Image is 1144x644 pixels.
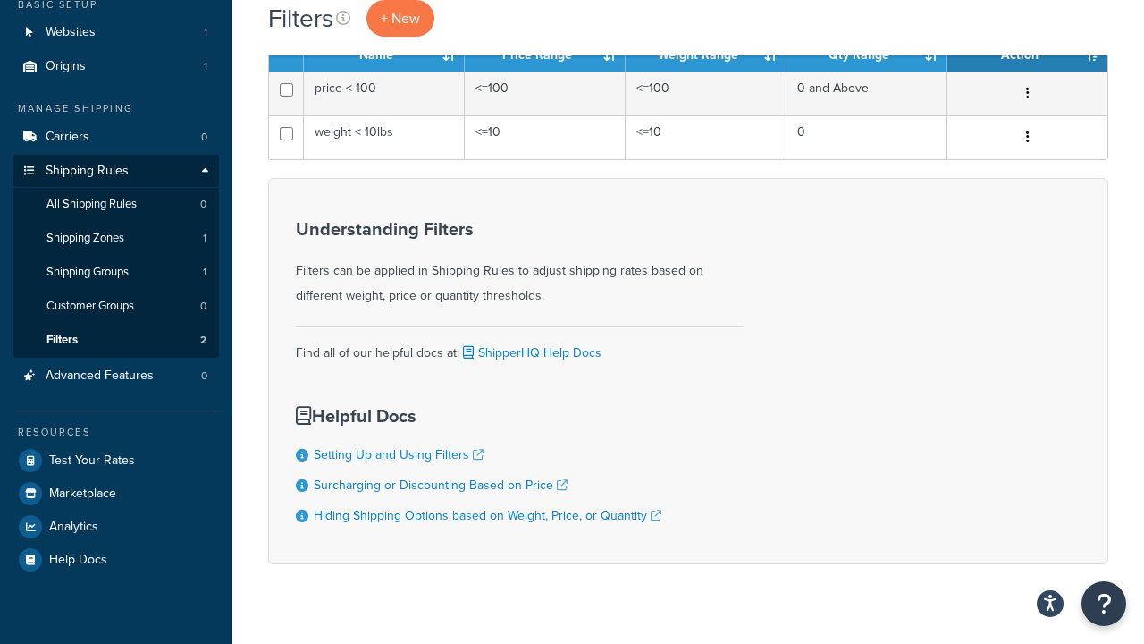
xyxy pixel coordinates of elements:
[13,222,219,255] li: Shipping Zones
[200,299,206,314] span: 0
[13,155,219,188] a: Shipping Rules
[13,511,219,543] a: Analytics
[201,130,207,145] span: 0
[204,25,207,40] span: 1
[296,406,661,426] h3: Helpful Docs
[786,115,947,159] td: 0
[200,333,206,348] span: 2
[13,16,219,49] a: Websites 1
[13,50,219,83] a: Origins 1
[13,544,219,576] a: Help Docs
[304,72,465,115] td: price < 100
[465,39,626,72] th: Price Range: activate to sort column ascending
[296,219,743,239] h3: Understanding Filters
[13,425,219,440] div: Resources
[13,121,219,154] li: Carriers
[13,290,219,323] a: Customer Groups 0
[203,231,206,246] span: 1
[46,265,129,280] span: Shipping Groups
[46,231,124,246] span: Shipping Zones
[49,553,107,568] span: Help Docs
[13,445,219,477] a: Test Your Rates
[13,324,219,357] a: Filters 2
[786,72,947,115] td: 0 and Above
[13,256,219,289] li: Shipping Groups
[46,333,78,348] span: Filters
[13,121,219,154] a: Carriers 0
[13,50,219,83] li: Origins
[13,290,219,323] li: Customer Groups
[626,72,786,115] td: <=100
[947,39,1107,72] th: Action: activate to sort column ascending
[304,39,465,72] th: Name: activate to sort column ascending
[268,1,333,36] h1: Filters
[381,8,420,29] span: + New
[13,360,219,393] li: Advanced Features
[13,222,219,255] a: Shipping Zones 1
[296,219,743,309] div: Filters can be applied in Shipping Rules to adjust shipping rates based on different weight, pric...
[13,256,219,289] a: Shipping Groups 1
[465,72,626,115] td: <=100
[46,59,86,74] span: Origins
[13,155,219,359] li: Shipping Rules
[465,115,626,159] td: <=10
[626,39,786,72] th: Weight Range: activate to sort column ascending
[46,369,154,384] span: Advanced Features
[49,453,135,469] span: Test Your Rates
[13,188,219,221] a: All Shipping Rules 0
[304,115,465,159] td: weight < 10lbs
[46,25,96,40] span: Websites
[459,343,601,362] a: ShipperHQ Help Docs
[203,265,206,280] span: 1
[49,520,98,535] span: Analytics
[46,130,89,145] span: Carriers
[204,59,207,74] span: 1
[626,115,786,159] td: <=10
[46,299,134,314] span: Customer Groups
[13,16,219,49] li: Websites
[46,164,129,179] span: Shipping Rules
[314,506,661,525] a: Hiding Shipping Options based on Weight, Price, or Quantity
[201,369,207,384] span: 0
[13,478,219,510] a: Marketplace
[13,360,219,393] a: Advanced Features 0
[49,487,116,502] span: Marketplace
[786,39,947,72] th: Qty Range: activate to sort column ascending
[46,197,137,212] span: All Shipping Rules
[13,188,219,221] li: All Shipping Rules
[13,324,219,357] li: Filters
[13,101,219,116] div: Manage Shipping
[296,326,743,366] div: Find all of our helpful docs at:
[314,476,568,495] a: Surcharging or Discounting Based on Price
[1081,581,1126,626] button: Open Resource Center
[314,445,484,464] a: Setting Up and Using Filters
[200,197,206,212] span: 0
